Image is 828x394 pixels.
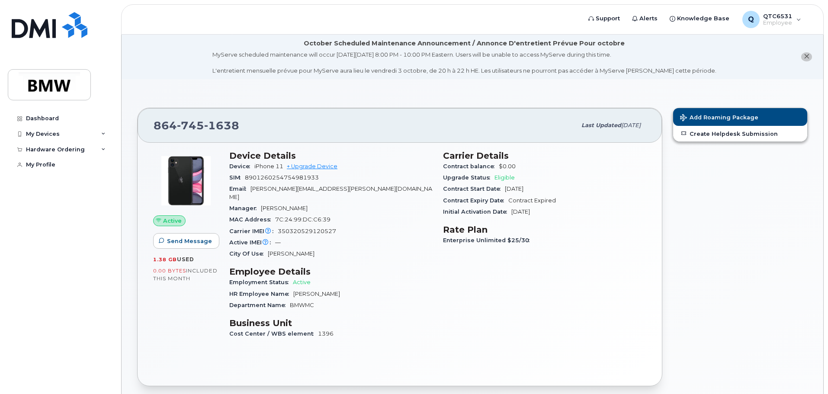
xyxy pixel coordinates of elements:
div: MyServe scheduled maintenance will occur [DATE][DATE] 8:00 PM - 10:00 PM Eastern. Users will be u... [212,51,716,75]
span: Employment Status [229,279,293,285]
span: Contract Expired [508,197,556,204]
span: MAC Address [229,216,275,223]
span: 0.00 Bytes [153,268,186,274]
span: Active [163,217,182,225]
span: Eligible [494,174,515,181]
span: 745 [177,119,204,132]
span: Active IMEI [229,239,275,246]
h3: Carrier Details [443,151,646,161]
span: 8901260254754981933 [245,174,319,181]
span: 1638 [204,119,239,132]
a: Create Helpdesk Submission [673,126,807,141]
h3: Rate Plan [443,224,646,235]
span: Carrier IMEI [229,228,278,234]
h3: Device Details [229,151,433,161]
button: close notification [801,52,812,61]
h3: Business Unit [229,318,433,328]
span: Enterprise Unlimited $25/30 [443,237,534,243]
span: [DATE] [621,122,641,128]
span: iPhone 11 [254,163,283,170]
span: Initial Activation Date [443,208,511,215]
span: Last updated [581,122,621,128]
span: [PERSON_NAME] [261,205,308,211]
span: [PERSON_NAME][EMAIL_ADDRESS][PERSON_NAME][DOMAIN_NAME] [229,186,432,200]
span: [DATE] [511,208,530,215]
span: Contract Expiry Date [443,197,508,204]
div: October Scheduled Maintenance Announcement / Annonce D'entretient Prévue Pour octobre [304,39,625,48]
span: [DATE] [505,186,523,192]
span: Cost Center / WBS element [229,330,318,337]
span: HR Employee Name [229,291,293,297]
span: SIM [229,174,245,181]
button: Add Roaming Package [673,108,807,126]
span: Contract balance [443,163,499,170]
span: used [177,256,194,263]
span: 1.38 GB [153,256,177,263]
span: Send Message [167,237,212,245]
span: 864 [154,119,239,132]
span: Upgrade Status [443,174,494,181]
span: Device [229,163,254,170]
span: Department Name [229,302,290,308]
span: 7C:24:99:DC:C6:39 [275,216,331,223]
button: Send Message [153,233,219,249]
a: + Upgrade Device [287,163,337,170]
iframe: Messenger Launcher [790,356,822,388]
span: Manager [229,205,261,211]
span: $0.00 [499,163,516,170]
span: 350320529120527 [278,228,336,234]
span: Add Roaming Package [680,114,758,122]
span: Contract Start Date [443,186,505,192]
span: included this month [153,267,218,282]
span: [PERSON_NAME] [268,250,315,257]
span: Active [293,279,311,285]
span: City Of Use [229,250,268,257]
span: 1396 [318,330,334,337]
span: [PERSON_NAME] [293,291,340,297]
span: — [275,239,281,246]
span: Email [229,186,250,192]
span: BMWMC [290,302,314,308]
img: iPhone_11.jpg [160,155,212,207]
h3: Employee Details [229,266,433,277]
